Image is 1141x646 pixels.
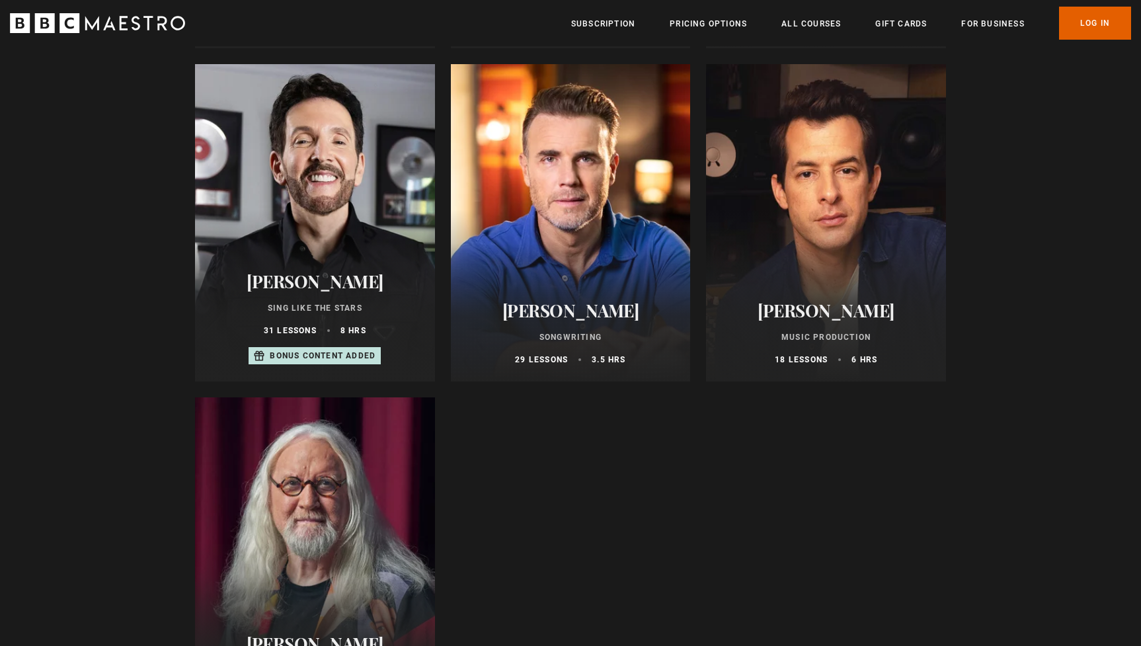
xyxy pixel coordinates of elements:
a: Subscription [571,17,635,30]
p: 6 hrs [851,354,877,366]
p: 3.5 hrs [592,354,625,366]
p: Music Production [722,331,930,343]
p: Bonus content added [270,350,375,362]
p: 29 lessons [515,354,568,366]
h2: [PERSON_NAME] [467,300,675,321]
p: Songwriting [467,331,675,343]
a: All Courses [781,17,841,30]
h2: [PERSON_NAME] [722,300,930,321]
a: [PERSON_NAME] Music Production 18 lessons 6 hrs [706,64,946,382]
a: For business [961,17,1024,30]
nav: Primary [571,7,1131,40]
a: Pricing Options [670,17,747,30]
a: Log In [1059,7,1131,40]
a: [PERSON_NAME] Songwriting 29 lessons 3.5 hrs [451,64,691,382]
p: 18 lessons [775,354,828,366]
a: [PERSON_NAME] Sing Like the Stars 31 lessons 8 hrs Bonus content added [195,64,435,382]
svg: BBC Maestro [10,13,185,33]
p: 31 lessons [264,325,317,337]
p: 8 hrs [340,325,366,337]
p: Sing Like the Stars [211,302,419,314]
a: Gift Cards [875,17,927,30]
h2: [PERSON_NAME] [211,271,419,292]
